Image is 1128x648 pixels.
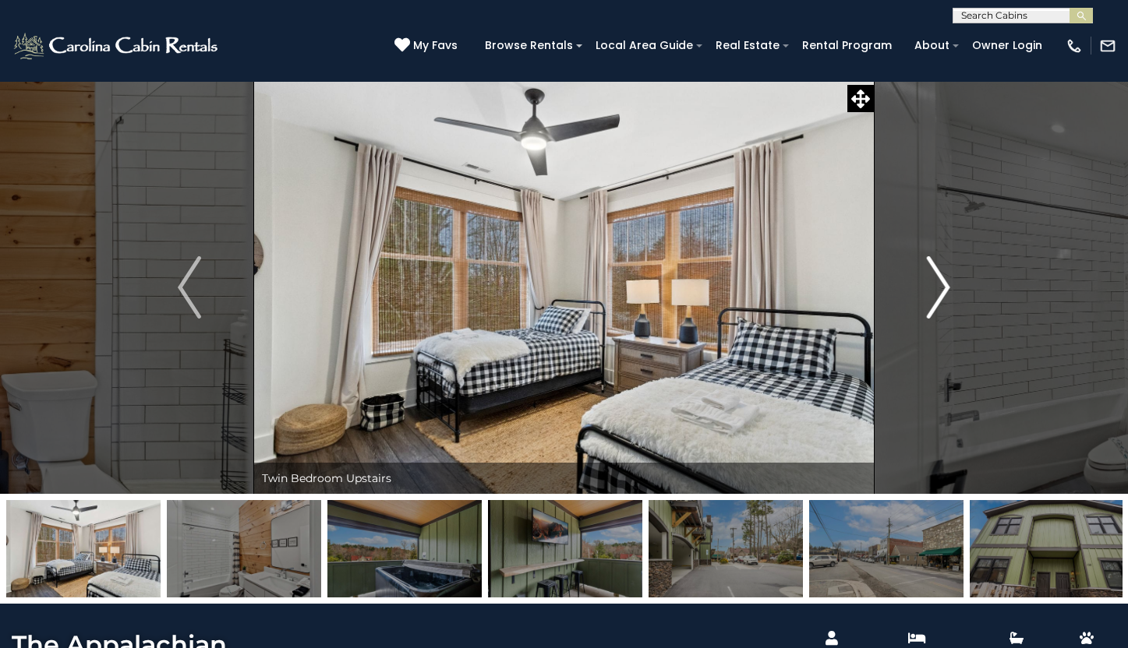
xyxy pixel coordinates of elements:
[488,500,642,597] img: 166269512
[649,500,803,597] img: 166269514
[927,256,950,319] img: arrow
[413,37,458,54] span: My Favs
[1066,37,1083,55] img: phone-regular-white.png
[394,37,461,55] a: My Favs
[588,33,701,58] a: Local Area Guide
[874,81,1002,494] button: Next
[1099,37,1116,55] img: mail-regular-white.png
[167,500,321,597] img: 166269510
[970,500,1124,597] img: 166269486
[254,463,875,494] div: Twin Bedroom Upstairs
[477,33,581,58] a: Browse Rentals
[907,33,957,58] a: About
[794,33,900,58] a: Rental Program
[12,30,222,62] img: White-1-2.png
[6,500,161,597] img: 166269506
[126,81,254,494] button: Previous
[809,500,964,597] img: 166269515
[964,33,1050,58] a: Owner Login
[708,33,787,58] a: Real Estate
[327,500,482,597] img: 166269513
[178,256,201,319] img: arrow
